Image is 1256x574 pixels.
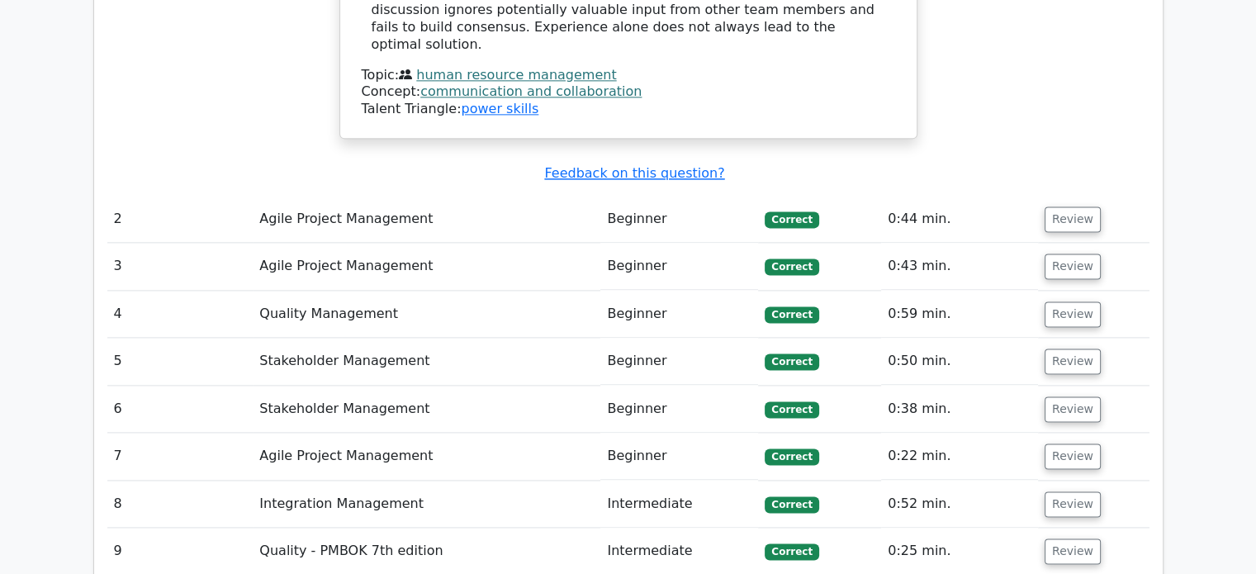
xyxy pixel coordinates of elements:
td: 0:22 min. [881,433,1038,480]
a: human resource management [416,67,616,83]
button: Review [1045,396,1101,422]
div: Concept: [362,83,895,101]
td: 5 [107,338,254,385]
td: Beginner [600,243,758,290]
button: Review [1045,491,1101,517]
button: Review [1045,254,1101,279]
span: Correct [765,259,818,275]
td: Integration Management [253,481,600,528]
button: Review [1045,444,1101,469]
td: Agile Project Management [253,433,600,480]
td: 2 [107,196,254,243]
td: 7 [107,433,254,480]
td: 3 [107,243,254,290]
span: Correct [765,543,818,560]
td: 0:59 min. [881,291,1038,338]
td: Agile Project Management [253,196,600,243]
td: Stakeholder Management [253,386,600,433]
span: Correct [765,306,818,323]
td: Stakeholder Management [253,338,600,385]
td: Agile Project Management [253,243,600,290]
button: Review [1045,206,1101,232]
span: Correct [765,211,818,228]
td: Beginner [600,338,758,385]
div: Topic: [362,67,895,84]
div: Talent Triangle: [362,67,895,118]
a: Feedback on this question? [544,165,724,181]
button: Review [1045,301,1101,327]
button: Review [1045,349,1101,374]
td: 8 [107,481,254,528]
a: communication and collaboration [420,83,642,99]
td: Quality Management [253,291,600,338]
span: Correct [765,448,818,465]
td: 0:44 min. [881,196,1038,243]
td: Beginner [600,386,758,433]
td: Beginner [600,196,758,243]
td: Intermediate [600,481,758,528]
td: Beginner [600,291,758,338]
a: power skills [461,101,538,116]
td: Beginner [600,433,758,480]
span: Correct [765,353,818,370]
button: Review [1045,538,1101,564]
td: 0:38 min. [881,386,1038,433]
td: 0:52 min. [881,481,1038,528]
td: 0:50 min. [881,338,1038,385]
td: 0:43 min. [881,243,1038,290]
span: Correct [765,401,818,418]
span: Correct [765,496,818,513]
td: 6 [107,386,254,433]
td: 4 [107,291,254,338]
